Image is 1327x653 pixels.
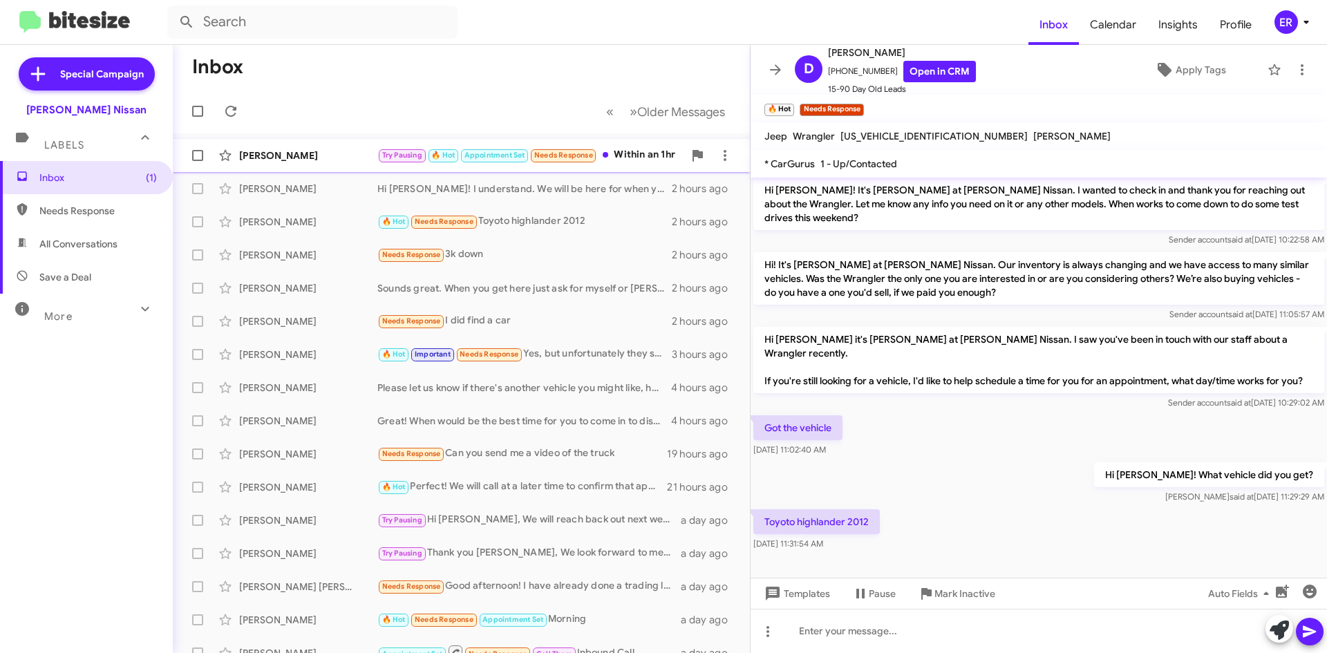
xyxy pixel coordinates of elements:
span: Needs Response [39,204,157,218]
span: 🔥 Hot [382,482,406,491]
span: said at [1227,397,1251,408]
span: Needs Response [460,350,518,359]
span: Try Pausing [382,515,422,524]
span: [PERSON_NAME] [1033,130,1111,142]
button: Auto Fields [1197,581,1286,606]
span: 🔥 Hot [382,350,406,359]
span: said at [1230,491,1254,502]
span: Needs Response [534,151,593,160]
input: Search [167,6,458,39]
p: Toyoto highlander 2012 [753,509,880,534]
div: Good afternoon! I have already done a trading last night with the assistance of [PERSON_NAME] [377,578,681,594]
div: ER [1274,10,1298,34]
span: [PERSON_NAME] [828,44,976,61]
div: I did find a car [377,313,672,329]
span: Appointment Set [464,151,525,160]
div: a day ago [681,613,739,627]
div: 4 hours ago [671,414,739,428]
div: 3k down [377,247,672,263]
div: Morning [377,612,681,627]
span: Needs Response [382,449,441,458]
nav: Page navigation example [599,97,733,126]
p: Hi [PERSON_NAME]! It's [PERSON_NAME] at [PERSON_NAME] Nissan. I wanted to check in and thank you ... [753,178,1324,230]
p: Hi! It's [PERSON_NAME] at [PERSON_NAME] Nissan. Our inventory is always changing and we have acce... [753,252,1324,305]
button: Next [621,97,733,126]
div: 4 hours ago [671,381,739,395]
button: Apply Tags [1119,57,1261,82]
span: * CarGurus [764,158,815,170]
p: Hi [PERSON_NAME] it's [PERSON_NAME] at [PERSON_NAME] Nissan. I saw you've been in touch with our ... [753,327,1324,393]
span: Insights [1147,5,1209,45]
span: Jeep [764,130,787,142]
span: 15-90 Day Old Leads [828,82,976,96]
div: [PERSON_NAME] [239,447,377,461]
div: Great! When would be the best time for you to come in to discuss your vehicle? Let me know! [377,414,671,428]
span: Pause [869,581,896,606]
small: Needs Response [800,104,863,116]
div: [PERSON_NAME] [239,248,377,262]
span: Appointment Set [482,615,543,624]
span: [DATE] 11:31:54 AM [753,538,823,549]
span: said at [1228,309,1252,319]
span: 🔥 Hot [382,615,406,624]
div: Please let us know if there's another vehicle you might like, here is our website. [URL][DOMAIN_N... [377,381,671,395]
span: Try Pausing [382,151,422,160]
span: Templates [762,581,830,606]
div: 2 hours ago [672,182,739,196]
span: 🔥 Hot [431,151,455,160]
div: [PERSON_NAME] [239,314,377,328]
div: [PERSON_NAME] [239,480,377,494]
span: « [606,103,614,120]
div: [PERSON_NAME] [239,414,377,428]
div: [PERSON_NAME] [239,613,377,627]
a: Profile [1209,5,1263,45]
span: Auto Fields [1208,581,1274,606]
div: 3 hours ago [672,348,739,361]
div: a day ago [681,513,739,527]
div: Thank you [PERSON_NAME], We look forward to meeting with you! [377,545,681,561]
span: Special Campaign [60,67,144,81]
button: Pause [841,581,907,606]
span: Needs Response [382,316,441,325]
a: Inbox [1028,5,1079,45]
span: (1) [146,171,157,184]
span: 🔥 Hot [382,217,406,226]
div: 2 hours ago [672,248,739,262]
span: Needs Response [415,217,473,226]
p: Got the vehicle [753,415,843,440]
div: Hi [PERSON_NAME], We will reach back out next week, and see when it's a better time for you! [377,512,681,528]
span: Sender account [DATE] 10:29:02 AM [1168,397,1324,408]
span: Older Messages [637,104,725,120]
button: Templates [751,581,841,606]
div: 2 hours ago [672,215,739,229]
span: All Conversations [39,237,117,251]
button: Previous [598,97,622,126]
div: [PERSON_NAME] [239,381,377,395]
span: » [630,103,637,120]
span: Needs Response [415,615,473,624]
h1: Inbox [192,56,243,78]
div: 21 hours ago [667,480,739,494]
span: Needs Response [382,582,441,591]
span: Mark Inactive [934,581,995,606]
span: Apply Tags [1176,57,1226,82]
div: [PERSON_NAME] [239,348,377,361]
button: ER [1263,10,1312,34]
div: [PERSON_NAME] [239,149,377,162]
p: Hi [PERSON_NAME]! What vehicle did you get? [1094,462,1324,487]
div: [PERSON_NAME] [239,547,377,560]
div: 19 hours ago [667,447,739,461]
div: [PERSON_NAME] [PERSON_NAME] [239,580,377,594]
span: Needs Response [382,250,441,259]
span: [PHONE_NUMBER] [828,61,976,82]
span: Important [415,350,451,359]
div: Toyoto highlander 2012 [377,214,672,229]
span: 1 - Up/Contacted [820,158,897,170]
small: 🔥 Hot [764,104,794,116]
div: [PERSON_NAME] [239,513,377,527]
a: Special Campaign [19,57,155,91]
div: Can you send me a video of the truck [377,446,667,462]
div: 2 hours ago [672,314,739,328]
